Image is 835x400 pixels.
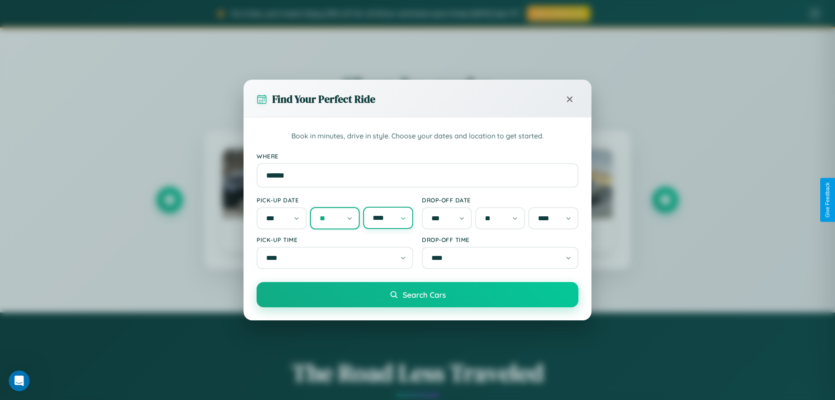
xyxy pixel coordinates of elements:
label: Pick-up Time [257,236,413,243]
label: Where [257,152,578,160]
label: Drop-off Date [422,196,578,204]
button: Search Cars [257,282,578,307]
label: Pick-up Date [257,196,413,204]
h3: Find Your Perfect Ride [272,92,375,106]
p: Book in minutes, drive in style. Choose your dates and location to get started. [257,131,578,142]
span: Search Cars [403,290,446,299]
label: Drop-off Time [422,236,578,243]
